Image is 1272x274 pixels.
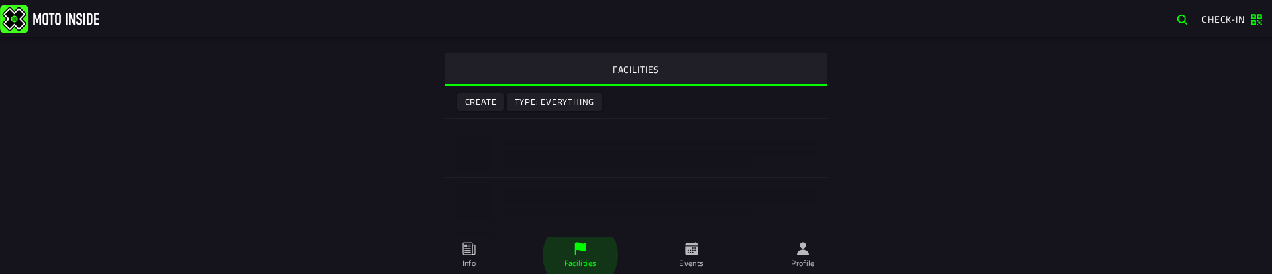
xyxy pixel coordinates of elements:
[679,257,704,269] ion-label: Events
[465,98,497,106] ion-text: Create
[791,257,815,269] ion-label: Profile
[445,53,827,86] ion-segment-button: FACILITIES
[1195,7,1269,30] a: Check-in
[507,93,602,111] ion-button: Type: Everything
[1202,12,1245,26] span: Check-in
[462,257,476,269] ion-label: Info
[564,257,597,269] ion-label: Facilities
